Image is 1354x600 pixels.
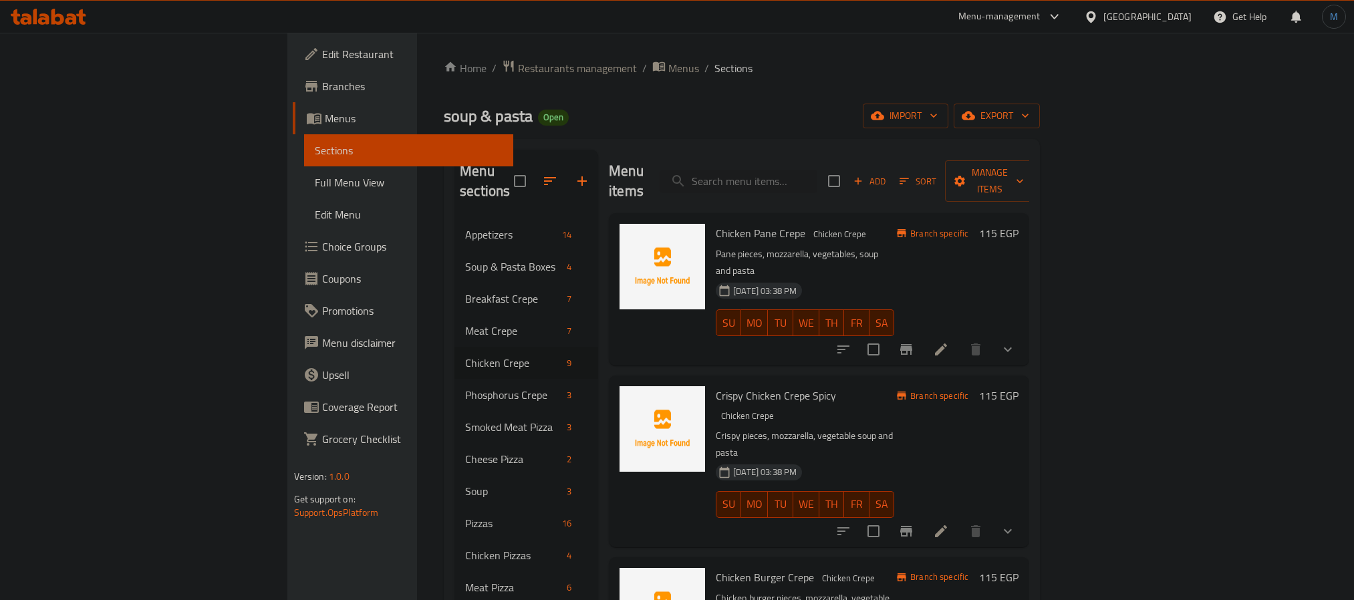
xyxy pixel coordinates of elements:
[304,134,513,166] a: Sections
[890,333,922,365] button: Branch-specific-item
[958,9,1041,25] div: Menu-management
[465,483,561,499] span: Soup
[844,491,869,518] button: FR
[465,387,561,403] span: Phosphorus Crepe
[304,166,513,198] a: Full Menu View
[322,239,503,255] span: Choice Groups
[561,291,577,307] div: items
[716,408,779,424] span: Chicken Crepe
[561,259,577,275] div: items
[849,494,863,514] span: FR
[454,218,598,251] div: Appetizers14
[704,60,709,76] li: /
[322,303,503,319] span: Promotions
[465,291,561,307] div: Breakfast Crepe
[557,515,577,531] div: items
[825,313,839,333] span: TH
[465,547,561,563] span: Chicken Pizzas
[848,171,891,192] span: Add item
[808,227,871,242] span: Chicken Crepe
[716,223,805,243] span: Chicken Pane Crepe
[933,341,949,357] a: Edit menu item
[465,579,561,595] span: Meat Pizza
[979,224,1019,243] h6: 115 EGP
[325,110,503,126] span: Menus
[454,315,598,347] div: Meat Crepe7
[827,333,859,365] button: sort-choices
[863,104,948,128] button: import
[315,142,503,158] span: Sections
[465,259,561,275] span: Soup & Pasta Boxes
[454,507,598,539] div: Pizzas16
[992,515,1024,547] button: show more
[768,309,793,336] button: TU
[722,313,736,333] span: SU
[741,309,768,336] button: MO
[954,104,1040,128] button: export
[454,475,598,507] div: Soup3
[964,108,1029,124] span: export
[557,229,577,241] span: 14
[561,579,577,595] div: items
[825,494,839,514] span: TH
[561,451,577,467] div: items
[293,102,513,134] a: Menus
[793,491,819,518] button: WE
[773,494,787,514] span: TU
[557,227,577,243] div: items
[561,323,577,339] div: items
[848,171,891,192] button: Add
[293,295,513,327] a: Promotions
[716,309,741,336] button: SU
[444,59,1040,77] nav: breadcrumb
[454,443,598,475] div: Cheese Pizza2
[844,309,869,336] button: FR
[1000,523,1016,539] svg: Show Choices
[322,335,503,351] span: Menu disclaimer
[979,386,1019,405] h6: 115 EGP
[561,419,577,435] div: items
[322,271,503,287] span: Coupons
[620,386,705,472] img: Crispy Chicken Crepe Spicy
[304,198,513,231] a: Edit Menu
[992,333,1024,365] button: show more
[322,46,503,62] span: Edit Restaurant
[747,494,763,514] span: MO
[960,515,992,547] button: delete
[561,261,577,273] span: 4
[741,491,768,518] button: MO
[722,494,736,514] span: SU
[465,355,561,371] span: Chicken Crepe
[315,206,503,222] span: Edit Menu
[561,421,577,434] span: 3
[506,167,534,195] span: Select all sections
[1000,341,1016,357] svg: Show Choices
[933,523,949,539] a: Edit menu item
[728,285,802,297] span: [DATE] 03:38 PM
[716,491,741,518] button: SU
[454,251,598,283] div: Soup & Pasta Boxes4
[642,60,647,76] li: /
[851,174,888,189] span: Add
[808,227,871,243] div: Chicken Crepe
[454,379,598,411] div: Phosphorus Crepe3
[561,547,577,563] div: items
[620,224,705,309] img: Chicken Pane Crepe
[859,335,888,363] span: Select to update
[609,161,644,201] h2: Menu items
[799,494,814,514] span: WE
[566,165,598,197] button: Add section
[561,355,577,371] div: items
[561,581,577,594] span: 6
[538,112,569,123] span: Open
[293,70,513,102] a: Branches
[322,431,503,447] span: Grocery Checklist
[561,389,577,402] span: 3
[557,517,577,530] span: 16
[819,309,844,336] button: TH
[873,108,938,124] span: import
